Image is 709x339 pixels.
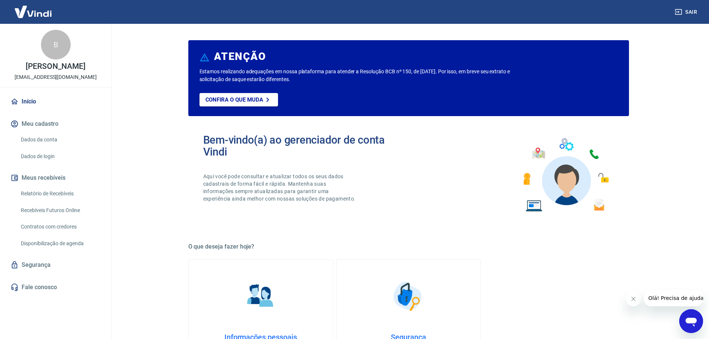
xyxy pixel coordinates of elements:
[203,134,409,158] h2: Bem-vindo(a) ao gerenciador de conta Vindi
[9,257,102,273] a: Segurança
[15,73,97,81] p: [EMAIL_ADDRESS][DOMAIN_NAME]
[18,236,102,251] a: Disponibilização de agenda
[4,5,63,11] span: Olá! Precisa de ajuda?
[9,116,102,132] button: Meu cadastro
[205,96,263,103] p: Confira o que muda
[18,186,102,201] a: Relatório de Recebíveis
[214,53,266,60] h6: ATENÇÃO
[679,309,703,333] iframe: Botão para abrir a janela de mensagens
[18,132,102,147] a: Dados da conta
[9,0,57,23] img: Vindi
[626,291,641,306] iframe: Fechar mensagem
[18,203,102,218] a: Recebíveis Futuros Online
[199,68,534,83] p: Estamos realizando adequações em nossa plataforma para atender a Resolução BCB nº 150, de [DATE]....
[26,63,85,70] p: [PERSON_NAME]
[9,279,102,295] a: Fale conosco
[9,93,102,110] a: Início
[9,170,102,186] button: Meus recebíveis
[18,149,102,164] a: Dados de login
[242,278,279,315] img: Informações pessoais
[673,5,700,19] button: Sair
[199,93,278,106] a: Confira o que muda
[41,30,71,60] div: B
[644,290,703,306] iframe: Mensagem da empresa
[18,219,102,234] a: Contratos com credores
[188,243,629,250] h5: O que deseja fazer hoje?
[203,173,357,202] p: Aqui você pode consultar e atualizar todos os seus dados cadastrais de forma fácil e rápida. Mant...
[390,278,427,315] img: Segurança
[517,134,614,216] img: Imagem de um avatar masculino com diversos icones exemplificando as funcionalidades do gerenciado...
